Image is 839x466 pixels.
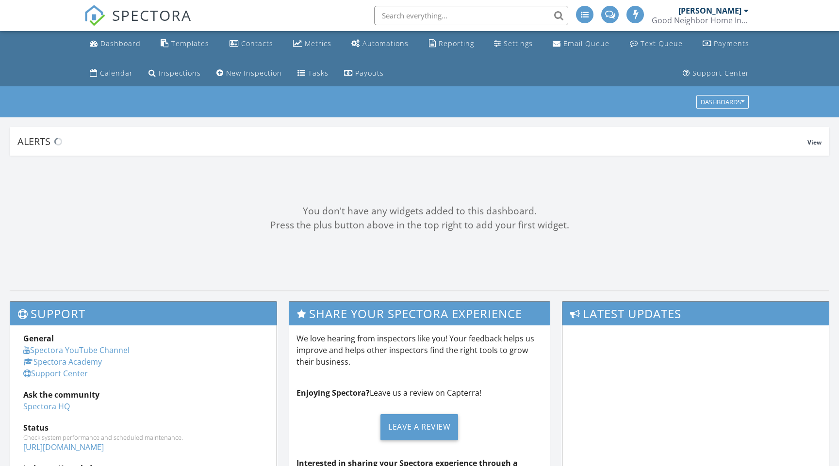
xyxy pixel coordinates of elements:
[340,64,388,82] a: Payouts
[362,39,409,48] div: Automations
[23,368,88,379] a: Support Center
[23,434,263,441] div: Check system performance and scheduled maintenance.
[145,64,205,82] a: Inspections
[652,16,749,25] div: Good Neighbor Home Inspections
[626,35,687,53] a: Text Queue
[23,345,130,355] a: Spectora YouTube Channel
[10,204,829,218] div: You don't have any widgets added to this dashboard.
[701,99,744,106] div: Dashboards
[305,39,331,48] div: Metrics
[294,64,332,82] a: Tasks
[86,35,145,53] a: Dashboard
[807,138,822,146] span: View
[100,68,133,78] div: Calendar
[10,302,277,325] h3: Support
[23,333,54,344] strong: General
[714,39,749,48] div: Payments
[226,35,277,53] a: Contacts
[23,389,263,401] div: Ask the community
[439,39,474,48] div: Reporting
[563,39,609,48] div: Email Queue
[23,442,104,452] a: [URL][DOMAIN_NAME]
[425,35,478,53] a: Reporting
[549,35,613,53] a: Email Queue
[679,64,753,82] a: Support Center
[23,356,102,367] a: Spectora Academy
[241,39,273,48] div: Contacts
[678,6,741,16] div: [PERSON_NAME]
[692,68,749,78] div: Support Center
[296,387,370,398] strong: Enjoying Spectora?
[355,68,384,78] div: Payouts
[562,302,829,325] h3: Latest Updates
[100,39,141,48] div: Dashboard
[696,96,749,109] button: Dashboards
[296,387,543,399] p: Leave us a review on Capterra!
[171,39,209,48] div: Templates
[84,5,105,26] img: The Best Home Inspection Software - Spectora
[374,6,568,25] input: Search everything...
[159,68,201,78] div: Inspections
[504,39,533,48] div: Settings
[308,68,329,78] div: Tasks
[380,414,458,440] div: Leave a Review
[347,35,412,53] a: Automations (Advanced)
[10,218,829,232] div: Press the plus button above in the top right to add your first widget.
[296,333,543,368] p: We love hearing from inspectors like you! Your feedback helps us improve and helps other inspecto...
[84,13,192,33] a: SPECTORA
[641,39,683,48] div: Text Queue
[86,64,137,82] a: Calendar
[112,5,192,25] span: SPECTORA
[289,35,335,53] a: Metrics
[226,68,282,78] div: New Inspection
[699,35,753,53] a: Payments
[490,35,537,53] a: Settings
[296,406,543,448] a: Leave a Review
[23,401,70,412] a: Spectora HQ
[23,422,263,434] div: Status
[157,35,213,53] a: Templates
[17,135,807,148] div: Alerts
[213,64,286,82] a: New Inspection
[289,302,550,325] h3: Share Your Spectora Experience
